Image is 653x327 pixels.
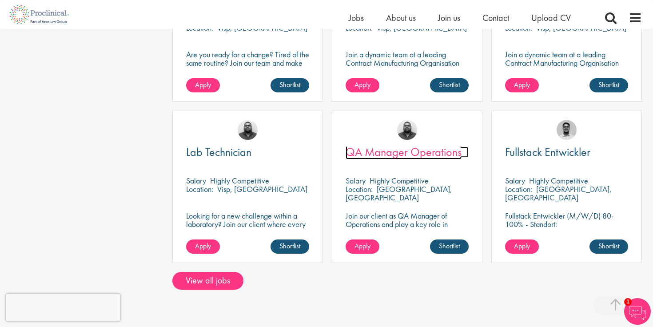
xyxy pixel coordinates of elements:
a: Apply [346,78,379,92]
a: Shortlist [589,239,628,254]
a: Upload CV [531,12,571,24]
p: Join a dynamic team at a leading Contract Manufacturing Organisation and contribute to groundbrea... [505,50,628,84]
p: Join a dynamic team at a leading Contract Manufacturing Organisation (CMO) and contribute to grou... [346,50,469,92]
a: Apply [346,239,379,254]
span: QA Manager Operations [346,144,462,160]
p: Looking for a new challenge within a laboratory? Join our client where every experiment brings us... [186,211,309,237]
span: Apply [195,80,211,89]
span: Apply [514,241,530,251]
p: Join our client as QA Manager of Operations and play a key role in maintaining top-tier quality s... [346,211,469,237]
span: 1 [624,298,632,306]
a: About us [386,12,416,24]
span: Lab Technician [186,144,251,160]
p: [GEOGRAPHIC_DATA], [GEOGRAPHIC_DATA] [505,184,612,203]
p: Highly Competitive [370,175,429,186]
a: Shortlist [271,78,309,92]
img: Ashley Bennett [397,120,417,140]
a: Fullstack Entwickler [505,147,628,158]
a: Apply [505,78,539,92]
a: QA Manager Operations [346,147,469,158]
a: Shortlist [430,239,469,254]
span: Location: [186,184,213,194]
p: [GEOGRAPHIC_DATA], [GEOGRAPHIC_DATA] [346,184,452,203]
img: Chatbot [624,298,651,325]
span: Apply [195,241,211,251]
a: Jobs [349,12,364,24]
a: Shortlist [271,239,309,254]
span: Salary [505,175,525,186]
a: Apply [186,239,220,254]
p: Visp, [GEOGRAPHIC_DATA] [217,184,307,194]
span: Salary [346,175,366,186]
span: Fullstack Entwickler [505,144,590,160]
a: Lab Technician [186,147,309,158]
span: Apply [514,80,530,89]
a: Apply [186,78,220,92]
p: Highly Competitive [210,175,269,186]
p: Are you ready for a change? Tired of the same routine? Join our team and make your mark in the in... [186,50,309,76]
span: Location: [346,184,373,194]
iframe: reCAPTCHA [6,294,120,321]
a: Contact [482,12,509,24]
span: Apply [354,241,370,251]
p: Highly Competitive [529,175,588,186]
img: Ashley Bennett [238,120,258,140]
span: Location: [505,184,532,194]
img: Timothy Deschamps [557,120,577,140]
a: Shortlist [589,78,628,92]
p: Fullstack Entwickler (M/W/D) 80-100% - Standort: [GEOGRAPHIC_DATA], [GEOGRAPHIC_DATA] - Arbeitsze... [505,211,628,254]
a: Join us [438,12,460,24]
a: Shortlist [430,78,469,92]
span: Apply [354,80,370,89]
a: Apply [505,239,539,254]
span: Salary [186,175,206,186]
a: View all jobs [172,272,243,290]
